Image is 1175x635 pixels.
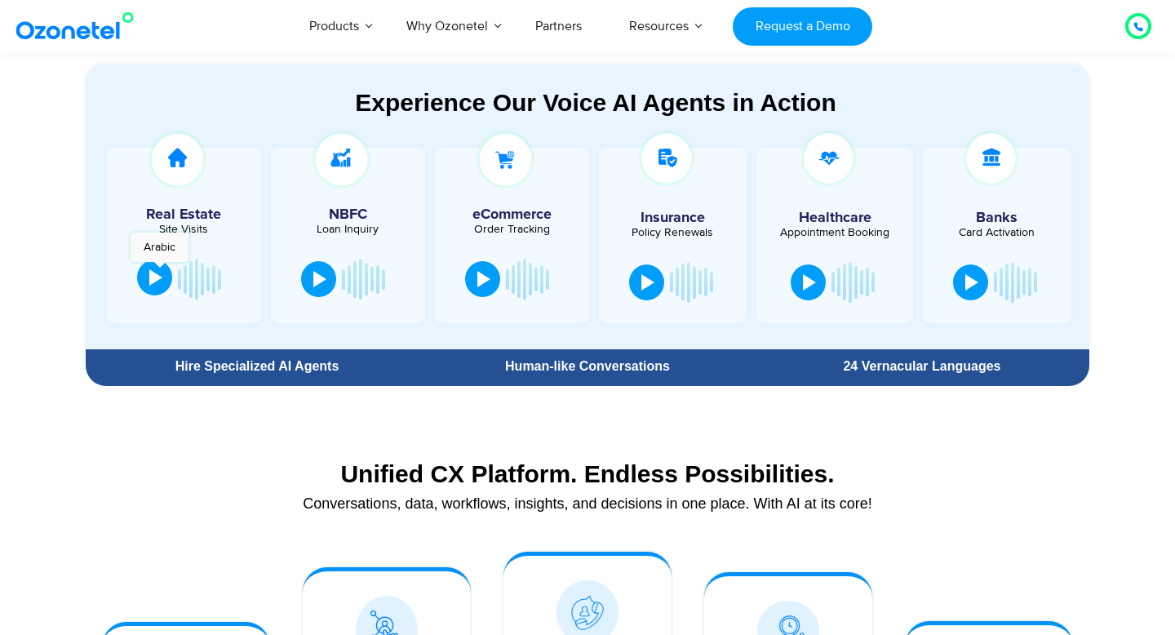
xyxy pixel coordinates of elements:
[769,227,901,238] div: Appointment Booking
[763,360,1081,373] div: 24 Vernacular Languages
[279,207,417,222] h5: NBFC
[769,211,901,225] h5: Healthcare
[115,207,253,222] h5: Real Estate
[94,496,1081,511] div: Conversations, data, workflows, insights, and decisions in one place. With AI at its core!
[94,460,1081,488] div: Unified CX Platform. Endless Possibilities.
[115,224,253,235] div: Site Visits
[733,7,872,46] a: Request a Demo
[94,360,420,373] div: Hire Specialized AI Agents
[279,224,417,235] div: Loan Inquiry
[607,211,739,225] h5: Insurance
[607,227,739,238] div: Policy Renewals
[931,211,1063,225] h5: Banks
[443,207,581,222] h5: eCommerce
[102,88,1089,117] div: Experience Our Voice AI Agents in Action
[443,224,581,235] div: Order Tracking
[931,227,1063,238] div: Card Activation
[428,360,747,373] div: Human-like Conversations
